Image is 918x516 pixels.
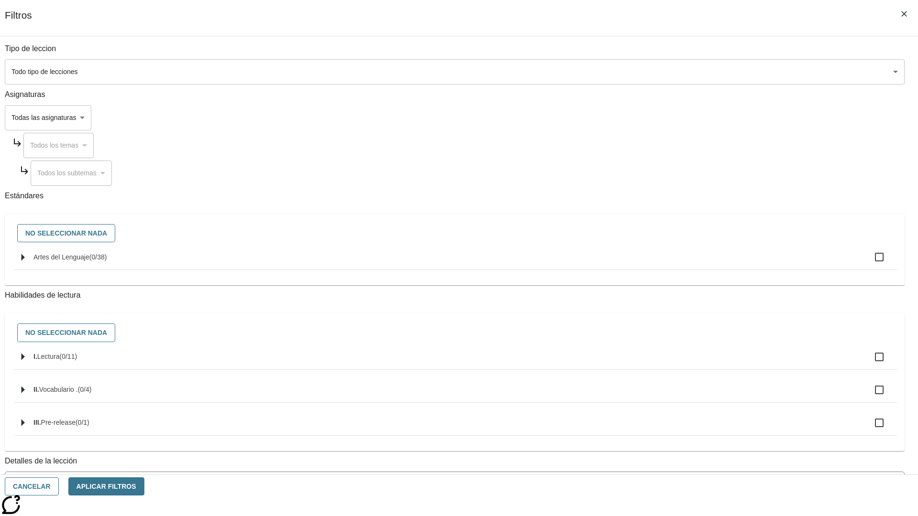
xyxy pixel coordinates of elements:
button: Cerrar los filtros del Menú lateral [894,4,914,24]
span: 0 estándares seleccionados/38 estándares en grupo [89,253,107,261]
button: Cancelar [5,477,59,496]
div: La Actividad cubre los factores a considerar para el ajuste automático del lexile [5,472,904,493]
button: No seleccionar nada [17,323,115,342]
p: Asignaturas [5,89,905,100]
span: III. [33,419,41,426]
p: Habilidades de lectura [5,290,905,301]
div: Seleccione un tipo de lección [5,59,905,85]
p: Estándares [5,191,905,202]
div: Seleccione una Asignatura [5,105,91,130]
h1: Filtros [5,10,32,36]
span: Lectura [37,353,60,360]
span: Pre-release [41,419,76,426]
div: Seleccione estándares [12,222,897,245]
button: Aplicar Filtros [68,477,144,496]
span: Vocabulario . [39,386,78,393]
ul: Seleccione estándares [14,245,897,278]
p: Detalles de la lección [5,456,905,467]
button: No seleccionar nada [17,224,115,243]
span: I. [33,353,37,360]
div: Seleccione habilidades [12,321,897,344]
p: Tipo de leccion [5,43,905,54]
span: 0 estándares seleccionados/11 estándares en grupo [59,353,77,360]
span: II. [33,386,39,393]
span: Artes del Lenguaje [33,253,89,261]
span: 0 estándares seleccionados/4 estándares en grupo [78,386,92,393]
div: Seleccione una Asignatura [23,133,94,158]
span: 0 estándares seleccionados/1 estándares en grupo [76,419,89,426]
ul: Seleccione habilidades [14,344,897,443]
div: Seleccione una Asignatura [31,161,112,186]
